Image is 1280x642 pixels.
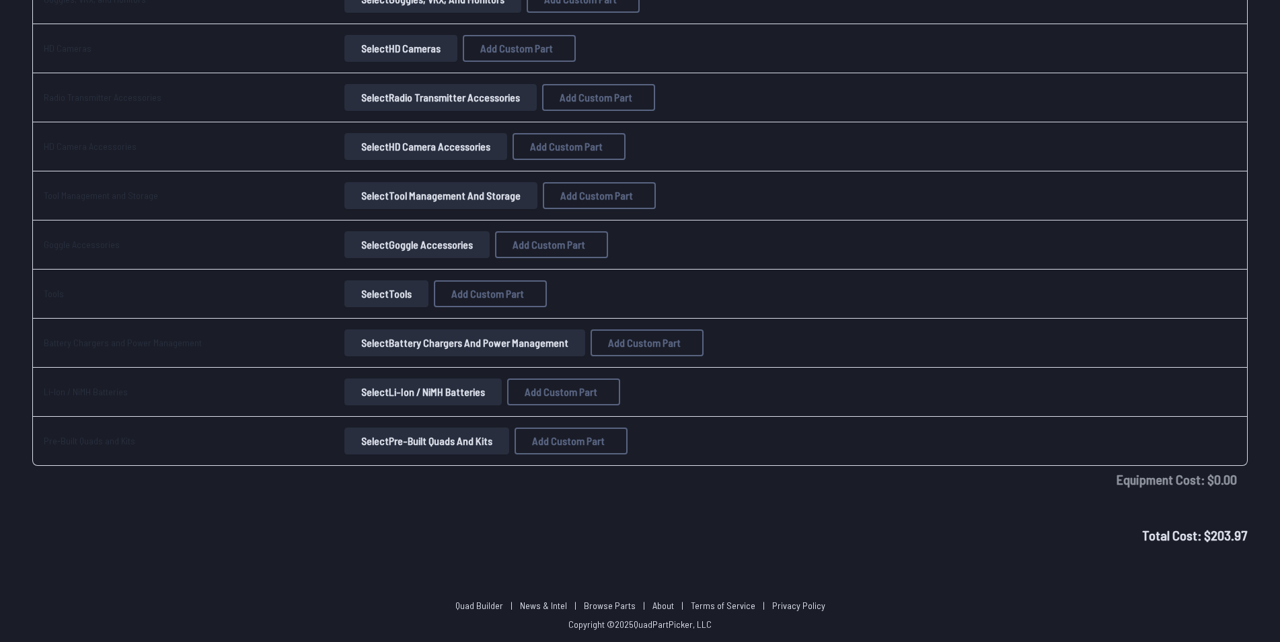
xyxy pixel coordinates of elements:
span: Add Custom Part [560,92,632,103]
a: SelectPre-Built Quads and Kits [342,428,512,454]
button: Add Custom Part [434,280,547,307]
a: SelectTool Management and Storage [342,182,540,209]
td: Equipment Cost: $ 0.00 [32,466,1248,493]
button: SelectPre-Built Quads and Kits [344,428,509,454]
button: Add Custom Part [463,35,576,62]
a: SelectGoggle Accessories [342,231,492,258]
button: Add Custom Part [515,428,628,454]
button: SelectHD Cameras [344,35,457,62]
a: SelectHD Cameras [342,35,460,62]
span: Add Custom Part [530,141,603,152]
button: SelectRadio Transmitter Accessories [344,84,537,111]
a: Goggle Accessories [44,239,120,250]
a: Pre-Built Quads and Kits [44,435,135,446]
span: Add Custom Part [532,436,605,446]
a: Privacy Policy [772,600,825,611]
button: SelectBattery Chargers and Power Management [344,329,585,356]
a: HD Cameras [44,42,91,54]
a: Tool Management and Storage [44,190,158,201]
a: Terms of Service [691,600,755,611]
span: Add Custom Part [480,43,553,54]
button: Add Custom Part [591,329,704,356]
a: Battery Chargers and Power Management [44,337,202,348]
button: Add Custom Part [543,182,656,209]
span: Add Custom Part [608,337,681,348]
button: SelectTools [344,280,428,307]
button: Add Custom Part [542,84,655,111]
button: Add Custom Part [513,133,626,160]
a: SelectBattery Chargers and Power Management [342,329,588,356]
a: About [652,600,674,611]
button: SelectTool Management and Storage [344,182,537,209]
button: SelectGoggle Accessories [344,231,490,258]
a: Tools [44,288,64,299]
p: Copyright © 2025 QuadPartPicker, LLC [568,618,712,631]
span: Total Cost: $ 203.97 [1142,527,1248,543]
button: Add Custom Part [507,378,620,405]
span: Add Custom Part [525,387,597,397]
a: SelectLi-Ion / NiMH Batteries [342,378,504,405]
a: Radio Transmitter Accessories [44,91,161,103]
a: Browse Parts [584,600,636,611]
a: SelectTools [342,280,431,307]
button: SelectHD Camera Accessories [344,133,507,160]
a: SelectHD Camera Accessories [342,133,510,160]
a: News & Intel [520,600,567,611]
a: SelectRadio Transmitter Accessories [342,84,539,111]
a: Li-Ion / NiMH Batteries [44,386,128,397]
a: HD Camera Accessories [44,141,137,152]
span: Add Custom Part [513,239,585,250]
span: Add Custom Part [560,190,633,201]
a: Quad Builder [455,600,503,611]
button: SelectLi-Ion / NiMH Batteries [344,378,502,405]
p: | | | | | [450,599,831,612]
span: Add Custom Part [451,288,524,299]
button: Add Custom Part [495,231,608,258]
